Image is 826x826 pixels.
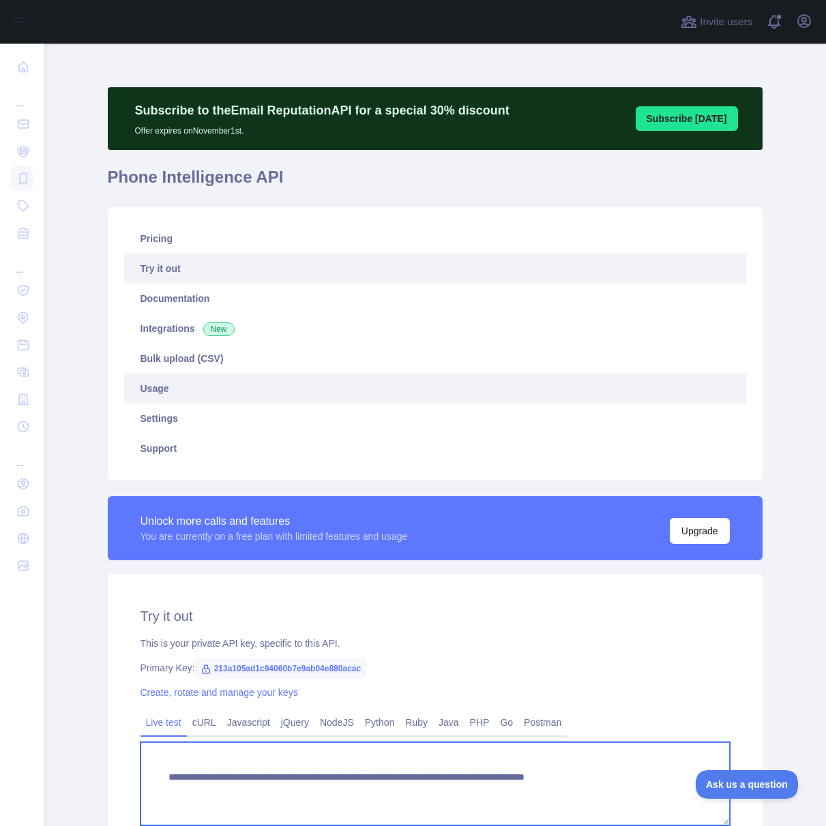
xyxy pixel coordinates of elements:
a: Try it out [124,254,746,284]
div: You are currently on a free plan with limited features and usage [141,530,408,543]
h2: Try it out [141,607,730,626]
a: Usage [124,373,746,403]
p: Offer expires on November 1st. [135,120,510,136]
a: Documentation [124,284,746,313]
div: Unlock more calls and features [141,513,408,530]
div: Primary Key: [141,661,730,675]
div: This is your private API key, specific to this API. [141,637,730,650]
a: Postman [518,712,567,733]
a: NodeJS [314,712,359,733]
a: Support [124,433,746,463]
a: Integrations New [124,313,746,343]
a: Bulk upload (CSV) [124,343,746,373]
button: Invite users [678,11,755,33]
div: ... [11,442,33,469]
a: Settings [124,403,746,433]
div: ... [11,248,33,275]
a: Java [433,712,464,733]
a: Ruby [400,712,433,733]
a: Python [359,712,400,733]
a: cURL [187,712,222,733]
a: PHP [464,712,495,733]
a: jQuery [276,712,314,733]
span: 213a105ad1c94060b7e9ab04e880acac [195,658,367,679]
button: Upgrade [670,518,730,544]
a: Javascript [222,712,276,733]
a: Create, rotate and manage your keys [141,687,298,698]
button: Subscribe [DATE] [636,106,738,131]
div: ... [11,82,33,109]
iframe: Toggle Customer Support [696,770,799,799]
span: Invite users [700,14,752,30]
a: Go [495,712,518,733]
span: New [203,322,235,336]
a: Pricing [124,224,746,254]
a: Live test [141,712,187,733]
h1: Phone Intelligence API [108,166,763,199]
p: Subscribe to the Email Reputation API for a special 30 % discount [135,101,510,120]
